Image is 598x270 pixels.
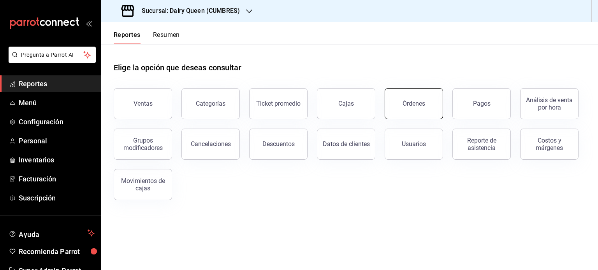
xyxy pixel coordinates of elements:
[525,96,573,111] div: Análisis de venta por hora
[452,88,511,119] button: Pagos
[249,88,308,119] button: Ticket promedio
[19,78,95,89] span: Reportes
[262,140,295,148] div: Descuentos
[317,129,375,160] button: Datos de clientes
[520,88,579,119] button: Análisis de venta por hora
[520,129,579,160] button: Costos y márgenes
[256,100,301,107] div: Ticket promedio
[19,155,95,165] span: Inventarios
[114,31,141,44] button: Reportes
[9,47,96,63] button: Pregunta a Parrot AI
[19,117,95,127] span: Configuración
[119,137,167,152] div: Grupos modificadores
[19,174,95,184] span: Facturación
[114,129,172,160] button: Grupos modificadores
[19,98,95,108] span: Menú
[19,136,95,146] span: Personal
[134,100,153,107] div: Ventas
[317,88,375,119] button: Cajas
[19,228,84,238] span: Ayuda
[191,140,231,148] div: Cancelaciones
[338,100,354,107] div: Cajas
[525,137,573,152] div: Costos y márgenes
[181,129,240,160] button: Cancelaciones
[135,6,240,16] h3: Sucursal: Dairy Queen (CUMBRES)
[473,100,491,107] div: Pagos
[457,137,506,152] div: Reporte de asistencia
[5,56,96,64] a: Pregunta a Parrot AI
[181,88,240,119] button: Categorías
[323,140,370,148] div: Datos de clientes
[19,246,95,257] span: Recomienda Parrot
[249,129,308,160] button: Descuentos
[21,51,84,59] span: Pregunta a Parrot AI
[385,129,443,160] button: Usuarios
[114,169,172,200] button: Movimientos de cajas
[403,100,425,107] div: Órdenes
[196,100,225,107] div: Categorías
[385,88,443,119] button: Órdenes
[119,177,167,192] div: Movimientos de cajas
[114,88,172,119] button: Ventas
[452,129,511,160] button: Reporte de asistencia
[402,140,426,148] div: Usuarios
[153,31,180,44] button: Resumen
[114,31,180,44] div: navigation tabs
[114,62,241,73] h1: Elige la opción que deseas consultar
[19,193,95,203] span: Suscripción
[86,20,92,26] button: open_drawer_menu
